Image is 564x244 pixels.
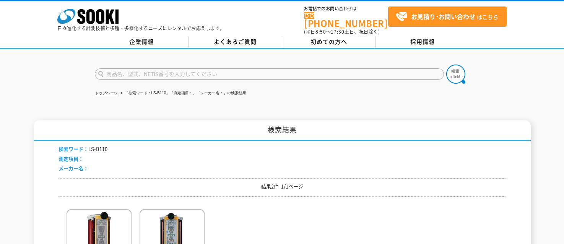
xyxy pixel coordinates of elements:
[304,28,380,35] span: (平日 ～ 土日、祝日除く)
[95,68,444,80] input: 商品名、型式、NETIS番号を入力してください
[388,6,507,27] a: お見積り･お問い合わせはこちら
[315,28,326,35] span: 8:50
[59,145,107,153] li: LS-B110
[304,6,388,11] span: お電話でのお問い合わせは
[304,12,388,27] a: [PHONE_NUMBER]
[57,26,225,31] p: 日々進化する計測技術と多種・多様化するニーズにレンタルでお応えします。
[396,11,498,23] span: はこちら
[95,91,118,95] a: トップページ
[119,89,247,97] li: 「検索ワード：LS-B110」「測定項目：」「メーカー名：」の検索結果
[411,12,475,21] strong: お見積り･お問い合わせ
[59,183,506,191] p: 結果2件 1/1ページ
[331,28,345,35] span: 17:30
[59,145,88,152] span: 検索ワード：
[446,65,465,84] img: btn_search.png
[95,36,189,48] a: 企業情報
[376,36,470,48] a: 採用情報
[189,36,282,48] a: よくあるご質問
[59,165,88,172] span: メーカー名：
[310,37,347,46] span: 初めての方へ
[59,155,83,162] span: 測定項目：
[34,120,531,141] h1: 検索結果
[282,36,376,48] a: 初めての方へ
